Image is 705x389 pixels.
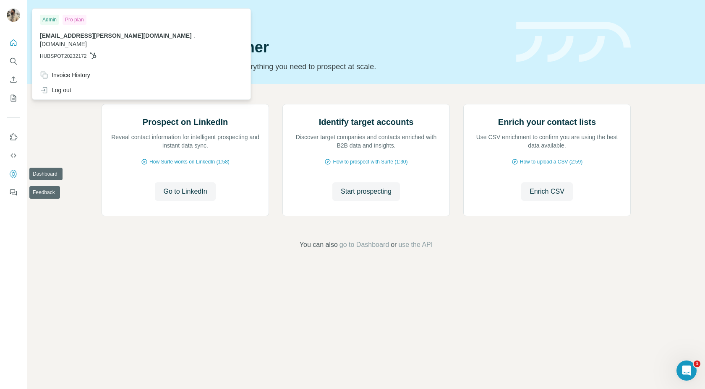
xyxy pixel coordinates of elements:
[149,158,230,166] span: How Surfe works on LinkedIn (1:58)
[40,32,192,39] span: [EMAIL_ADDRESS][PERSON_NAME][DOMAIN_NAME]
[40,15,59,25] div: Admin
[40,86,71,94] div: Log out
[143,116,228,128] h2: Prospect on LinkedIn
[341,187,392,197] span: Start prospecting
[163,187,207,197] span: Go to LinkedIn
[102,39,506,56] h1: Let’s prospect together
[398,240,433,250] button: use the API
[40,71,90,79] div: Invoice History
[333,158,407,166] span: How to prospect with Surfe (1:30)
[7,54,20,69] button: Search
[102,16,506,24] div: Quick start
[102,61,506,73] p: Pick your starting point and we’ll provide everything you need to prospect at scale.
[332,182,400,201] button: Start prospecting
[7,185,20,200] button: Feedback
[676,360,697,381] iframe: Intercom live chat
[155,182,215,201] button: Go to LinkedIn
[110,133,260,150] p: Reveal contact information for intelligent prospecting and instant data sync.
[63,15,86,25] div: Pro plan
[694,360,700,367] span: 1
[40,41,87,47] span: [DOMAIN_NAME]
[339,240,389,250] button: go to Dashboard
[7,91,20,106] button: My lists
[7,72,20,87] button: Enrich CSV
[516,22,631,62] img: banner
[521,182,573,201] button: Enrich CSV
[391,240,397,250] span: or
[40,52,86,60] span: HUBSPOT20232172
[7,35,20,50] button: Quick start
[7,148,20,163] button: Use Surfe API
[520,158,582,166] span: How to upload a CSV (2:59)
[319,116,414,128] h2: Identify target accounts
[7,166,20,182] button: Dashboard
[300,240,338,250] span: You can also
[7,130,20,145] button: Use Surfe on LinkedIn
[472,133,622,150] p: Use CSV enrichment to confirm you are using the best data available.
[498,116,596,128] h2: Enrich your contact lists
[530,187,564,197] span: Enrich CSV
[7,8,20,22] img: Avatar
[193,32,195,39] span: .
[291,133,441,150] p: Discover target companies and contacts enriched with B2B data and insights.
